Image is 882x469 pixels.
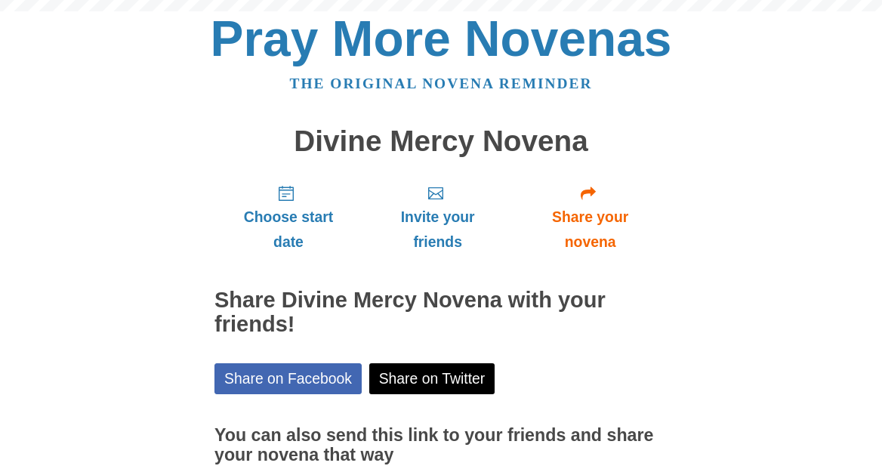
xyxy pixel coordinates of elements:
[528,205,652,255] span: Share your novena
[214,426,668,464] h3: You can also send this link to your friends and share your novena that way
[211,11,672,66] a: Pray More Novenas
[230,205,347,255] span: Choose start date
[513,172,668,262] a: Share your novena
[369,363,495,394] a: Share on Twitter
[214,288,668,337] h2: Share Divine Mercy Novena with your friends!
[214,172,362,262] a: Choose start date
[214,363,362,394] a: Share on Facebook
[290,76,593,91] a: The original novena reminder
[362,172,513,262] a: Invite your friends
[378,205,498,255] span: Invite your friends
[214,125,668,158] h1: Divine Mercy Novena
